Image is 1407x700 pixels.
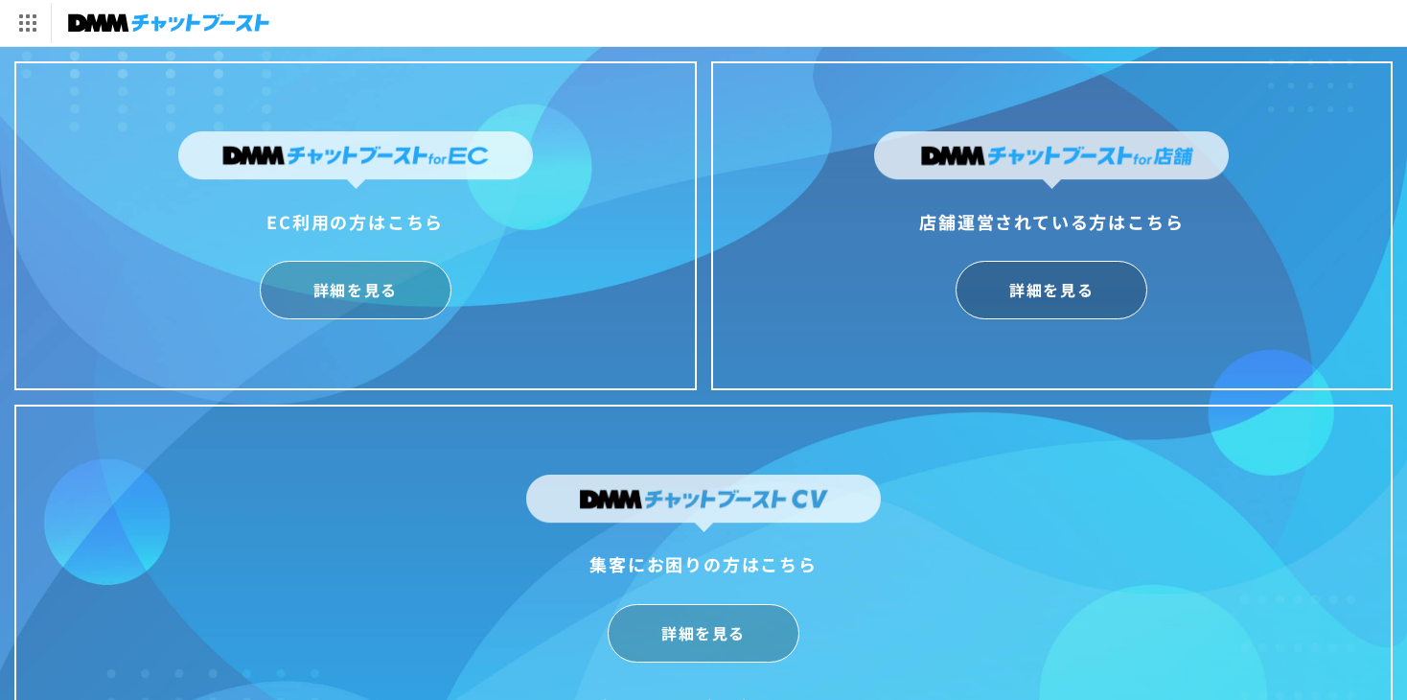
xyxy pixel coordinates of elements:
img: DMMチャットブーストCV [526,475,881,532]
div: 店舗運営されている方はこちら [874,206,1229,237]
img: チャットブースト [68,10,269,36]
div: EC利用の方はこちら [178,206,533,237]
a: 詳細を見る [260,261,451,319]
img: DMMチャットブーストfor店舗 [874,131,1229,189]
img: DMMチャットブーストforEC [178,131,533,189]
img: サービス [3,3,51,43]
a: 詳細を見る [956,261,1147,319]
div: 集客にお困りの方はこちら [526,548,881,579]
a: 詳細を見る [608,604,799,663]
